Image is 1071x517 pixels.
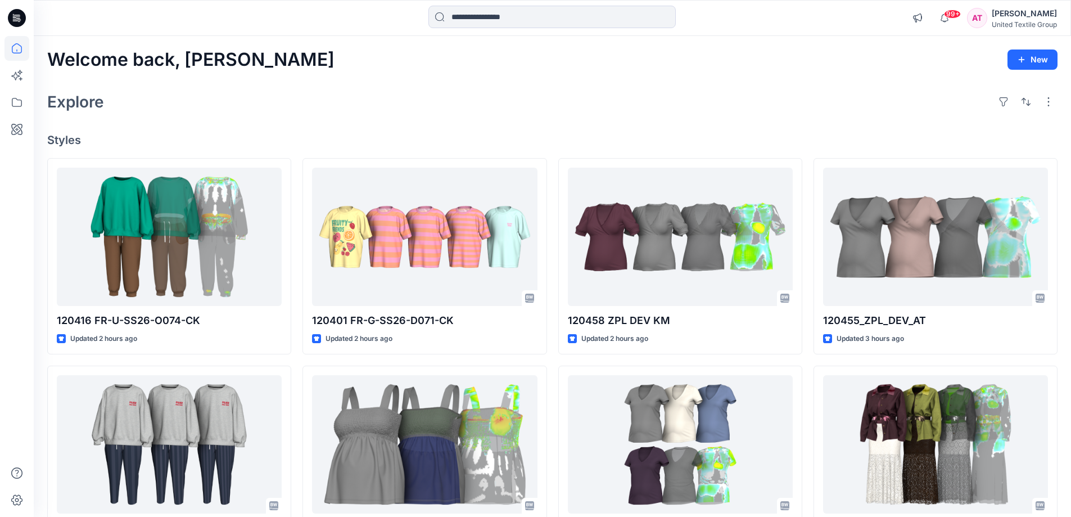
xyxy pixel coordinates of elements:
p: Updated 3 hours ago [837,333,904,345]
h2: Welcome back, [PERSON_NAME] [47,50,335,70]
a: 120453_ZPL_DEV_AT [568,375,793,514]
h4: Styles [47,133,1058,147]
div: United Textile Group [992,20,1057,29]
a: 120397 FR-B-SS26-O071-CK [57,375,282,514]
a: 120450 ZPL DEV KM [312,375,537,514]
p: 120416 FR-U-SS26-O074-CK [57,313,282,329]
a: 120458 ZPL DEV KM [568,168,793,307]
p: 120401 FR-G-SS26-D071-CK [312,313,537,329]
p: Updated 2 hours ago [70,333,137,345]
button: New [1007,50,1058,70]
p: Updated 2 hours ago [581,333,648,345]
a: 120401 FR-G-SS26-D071-CK [312,168,537,307]
span: 99+ [944,10,961,19]
div: AT [967,8,987,28]
p: 120458 ZPL DEV KM [568,313,793,329]
p: 120455_ZPL_DEV_AT [823,313,1048,329]
a: 120455_ZPL_DEV_AT [823,168,1048,307]
a: September Outfit 2025- test-JB [823,375,1048,514]
h2: Explore [47,93,104,111]
p: Updated 2 hours ago [326,333,392,345]
a: 120416 FR-U-SS26-O074-CK [57,168,282,307]
div: [PERSON_NAME] [992,7,1057,20]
